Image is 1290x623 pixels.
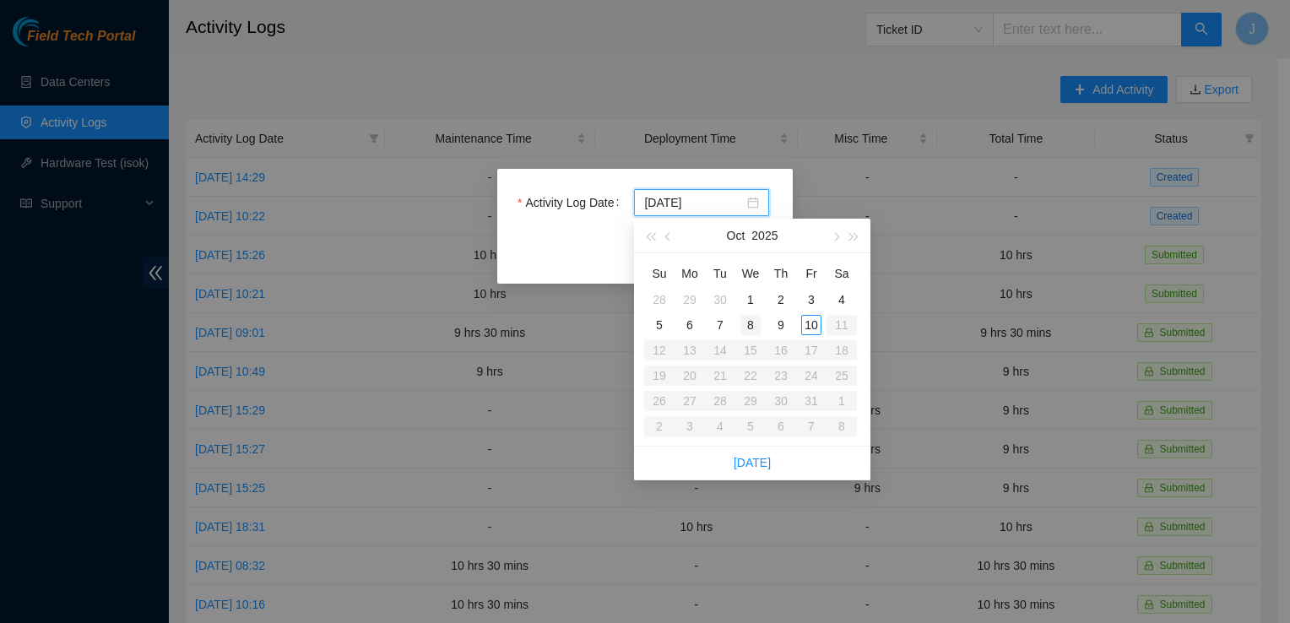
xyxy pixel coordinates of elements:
div: 30 [710,290,730,310]
div: 9 [771,315,791,335]
div: 10 [801,315,821,335]
div: 1 [740,290,761,310]
input: Activity Log Date [644,193,744,212]
div: 3 [801,290,821,310]
td: 2025-10-01 [735,287,766,312]
div: 5 [649,315,669,335]
td: 2025-10-10 [796,312,827,338]
td: 2025-10-08 [735,312,766,338]
div: 28 [649,290,669,310]
th: We [735,260,766,287]
div: 4 [832,290,852,310]
td: 2025-10-05 [644,312,675,338]
td: 2025-09-28 [644,287,675,312]
div: 7 [710,315,730,335]
td: 2025-10-04 [827,287,857,312]
td: 2025-10-07 [705,312,735,338]
td: 2025-10-02 [766,287,796,312]
div: 8 [740,315,761,335]
th: Th [766,260,796,287]
th: Sa [827,260,857,287]
th: Tu [705,260,735,287]
label: Activity Log Date [518,189,626,216]
td: 2025-10-09 [766,312,796,338]
a: [DATE] [734,456,771,469]
div: 6 [680,315,700,335]
button: Oct [727,219,745,252]
th: Fr [796,260,827,287]
div: 29 [680,290,700,310]
th: Mo [675,260,705,287]
th: Su [644,260,675,287]
td: 2025-10-03 [796,287,827,312]
td: 2025-10-06 [675,312,705,338]
button: 2025 [751,219,778,252]
div: 2 [771,290,791,310]
td: 2025-09-30 [705,287,735,312]
td: 2025-09-29 [675,287,705,312]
